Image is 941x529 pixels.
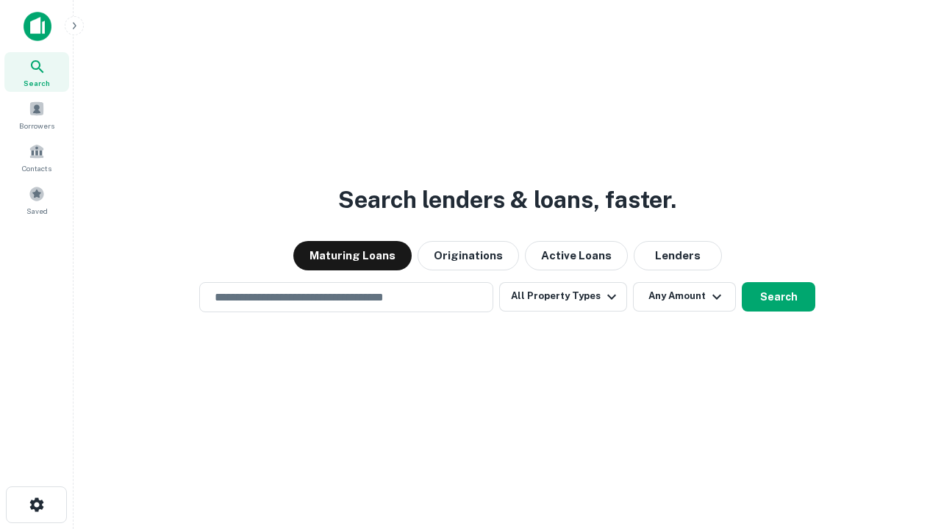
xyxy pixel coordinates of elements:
[24,12,51,41] img: capitalize-icon.png
[633,282,736,312] button: Any Amount
[418,241,519,270] button: Originations
[4,137,69,177] a: Contacts
[4,52,69,92] a: Search
[26,205,48,217] span: Saved
[499,282,627,312] button: All Property Types
[742,282,815,312] button: Search
[634,241,722,270] button: Lenders
[24,77,50,89] span: Search
[22,162,51,174] span: Contacts
[525,241,628,270] button: Active Loans
[19,120,54,132] span: Borrowers
[4,95,69,134] a: Borrowers
[293,241,412,270] button: Maturing Loans
[867,411,941,482] iframe: Chat Widget
[338,182,676,217] h3: Search lenders & loans, faster.
[4,180,69,220] a: Saved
